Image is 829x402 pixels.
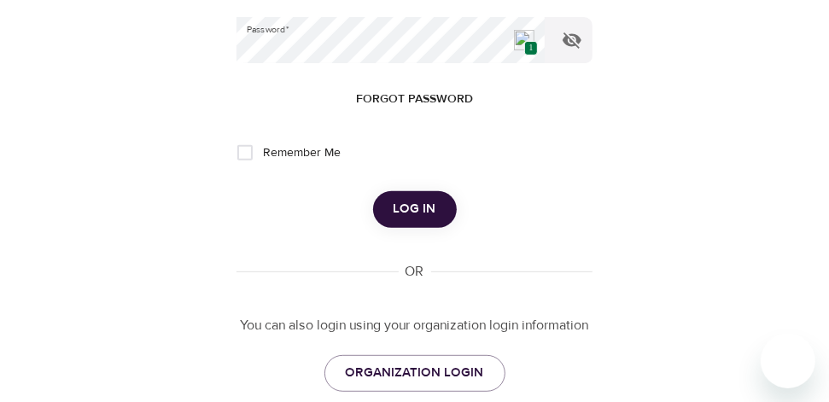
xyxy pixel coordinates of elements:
div: OR [399,262,431,282]
button: Forgot password [349,84,480,115]
img: npw-badge-icon.svg [514,30,534,50]
span: Remember Me [263,144,341,162]
span: 1 [524,41,537,55]
a: ORGANIZATION LOGIN [324,355,505,391]
iframe: Button to launch messaging window [761,334,815,388]
span: Forgot password [356,89,473,110]
button: Log in [373,191,457,227]
span: Log in [394,198,436,220]
p: You can also login using your organization login information [236,316,592,335]
span: ORGANIZATION LOGIN [346,362,484,384]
